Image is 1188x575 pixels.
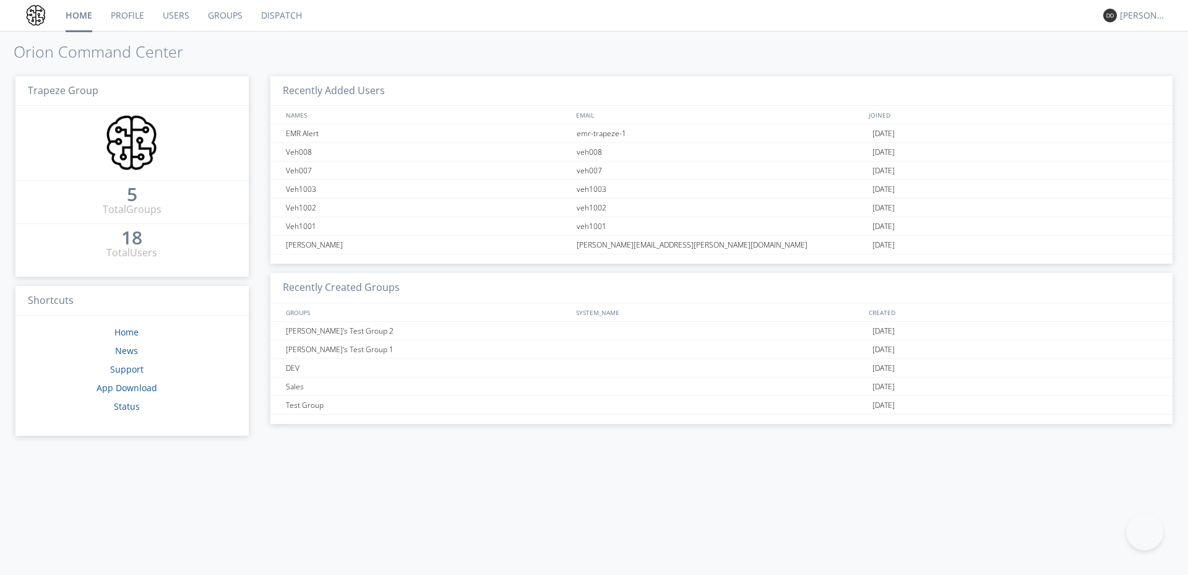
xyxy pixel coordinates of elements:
[574,199,869,217] div: veh1002
[872,340,895,359] span: [DATE]
[1120,9,1166,22] div: [PERSON_NAME]
[270,162,1173,180] a: Veh007veh007[DATE]
[872,143,895,162] span: [DATE]
[283,340,574,358] div: [PERSON_NAME]'s Test Group 1
[283,303,570,321] div: GROUPS
[106,246,157,260] div: Total Users
[110,363,144,375] a: Support
[270,340,1173,359] a: [PERSON_NAME]'s Test Group 1[DATE]
[283,396,574,414] div: Test Group
[114,400,140,412] a: Status
[270,143,1173,162] a: Veh008veh008[DATE]
[872,396,895,415] span: [DATE]
[103,202,161,217] div: Total Groups
[270,359,1173,378] a: DEV[DATE]
[872,162,895,180] span: [DATE]
[127,188,137,201] div: 5
[872,378,895,396] span: [DATE]
[114,326,139,338] a: Home
[283,124,574,142] div: EMR Alert
[283,162,574,179] div: Veh007
[270,76,1173,106] h3: Recently Added Users
[25,4,47,27] img: 0b72d42dfa8a407a8643a71bb54b2e48
[574,124,869,142] div: emr-trapeze-1
[270,199,1173,217] a: Veh1002veh1002[DATE]
[283,180,574,198] div: Veh1003
[872,322,895,340] span: [DATE]
[574,236,869,254] div: [PERSON_NAME][EMAIL_ADDRESS][PERSON_NAME][DOMAIN_NAME]
[121,231,142,244] div: 18
[1103,9,1117,22] img: 373638.png
[1126,513,1163,550] iframe: Toggle Customer Support
[283,236,574,254] div: [PERSON_NAME]
[270,378,1173,396] a: Sales[DATE]
[866,106,1160,124] div: JOINED
[283,217,574,235] div: Veh1001
[573,303,866,321] div: SYSTEM_NAME
[97,382,157,394] a: App Download
[872,359,895,378] span: [DATE]
[872,124,895,143] span: [DATE]
[283,143,574,161] div: Veh008
[15,286,249,316] h3: Shortcuts
[574,217,869,235] div: veh1001
[574,180,869,198] div: veh1003
[270,180,1173,199] a: Veh1003veh1003[DATE]
[872,236,895,254] span: [DATE]
[573,106,866,124] div: EMAIL
[28,84,98,97] span: Trapeze Group
[283,378,574,396] div: Sales
[866,303,1160,321] div: CREATED
[574,162,869,179] div: veh007
[270,396,1173,415] a: Test Group[DATE]
[127,188,137,202] a: 5
[283,359,574,377] div: DEV
[270,273,1173,303] h3: Recently Created Groups
[121,231,142,246] a: 18
[283,322,574,340] div: [PERSON_NAME]'s Test Group 2
[872,199,895,217] span: [DATE]
[872,217,895,236] span: [DATE]
[270,322,1173,340] a: [PERSON_NAME]'s Test Group 2[DATE]
[872,180,895,199] span: [DATE]
[574,143,869,161] div: veh008
[283,106,570,124] div: NAMES
[102,113,161,173] img: 0b72d42dfa8a407a8643a71bb54b2e48
[270,124,1173,143] a: EMR Alertemr-trapeze-1[DATE]
[270,217,1173,236] a: Veh1001veh1001[DATE]
[283,199,574,217] div: Veh1002
[115,345,138,357] a: News
[270,236,1173,254] a: [PERSON_NAME][PERSON_NAME][EMAIL_ADDRESS][PERSON_NAME][DOMAIN_NAME][DATE]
